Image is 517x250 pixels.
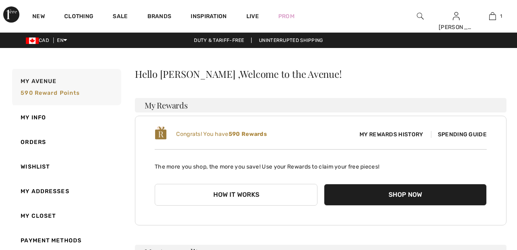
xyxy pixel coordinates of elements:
[229,131,267,137] b: 590 Rewards
[439,23,474,31] div: [PERSON_NAME]
[11,105,121,130] a: My Info
[155,184,317,206] button: How it works
[240,69,341,79] span: Welcome to the Avenue!
[64,13,93,21] a: Clothing
[11,179,121,204] a: My Addresses
[155,126,167,140] img: loyalty_logo_r.svg
[11,154,121,179] a: Wishlist
[113,13,128,21] a: Sale
[155,156,487,171] p: The more you shop, the more you save! Use your Rewards to claim your free pieces!
[453,12,460,20] a: Sign In
[135,98,506,112] h3: My Rewards
[431,131,487,138] span: Spending Guide
[417,11,424,21] img: search the website
[3,6,19,23] img: 1ère Avenue
[21,90,80,96] span: 590 Reward points
[147,13,172,21] a: Brands
[135,69,506,79] div: Hello [PERSON_NAME] ,
[191,13,227,21] span: Inspiration
[453,11,460,21] img: My Info
[26,37,52,43] span: CAD
[246,12,259,21] a: Live
[11,204,121,228] a: My Closet
[278,12,294,21] a: Prom
[26,37,39,44] img: Canadian Dollar
[32,13,45,21] a: New
[57,37,67,43] span: EN
[11,130,121,154] a: Orders
[324,184,487,206] button: Shop Now
[475,11,510,21] a: 1
[500,12,502,20] span: 1
[176,131,267,137] span: Congrats! You have
[353,130,429,139] span: My Rewards History
[489,11,496,21] img: My Bag
[21,77,57,85] span: My Avenue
